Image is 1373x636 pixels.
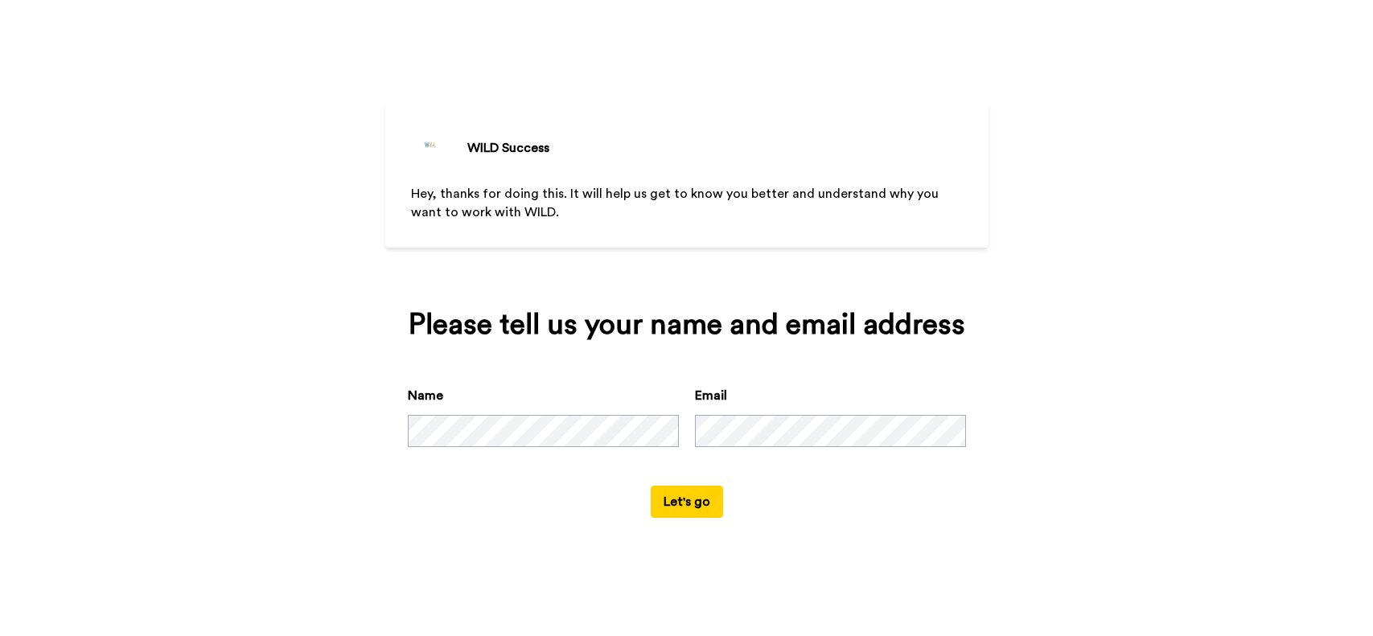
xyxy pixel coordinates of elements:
label: Name [408,386,443,405]
label: Email [695,386,727,405]
span: Hey, thanks for doing this. It will help us get to know you better and understand why you want to... [411,187,942,219]
button: Let's go [651,486,723,518]
div: WILD Success [467,138,549,158]
div: Please tell us your name and email address [408,309,966,341]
